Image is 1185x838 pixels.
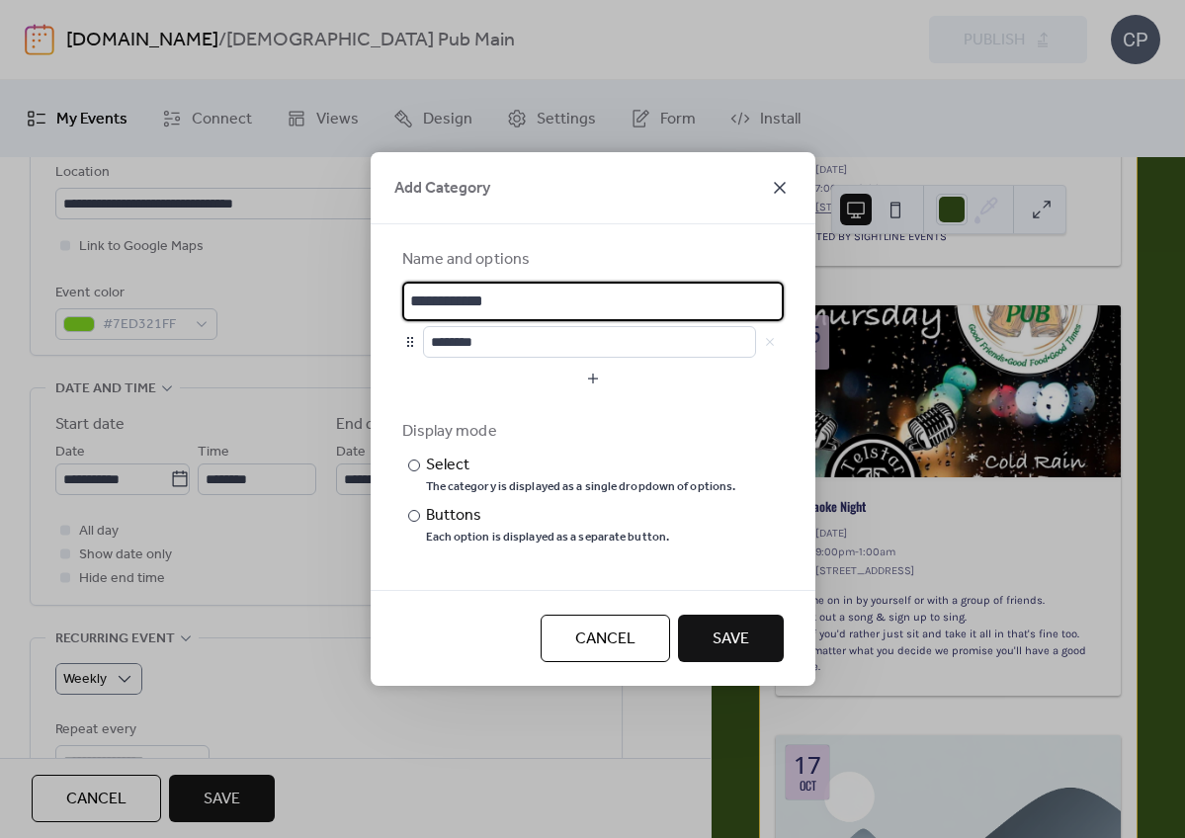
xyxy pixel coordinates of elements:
[713,628,749,651] span: Save
[402,420,780,444] div: Display mode
[541,615,670,662] button: Cancel
[402,248,780,272] div: Name and options
[394,177,490,201] span: Add Category
[575,628,635,651] span: Cancel
[678,615,784,662] button: Save
[426,479,736,495] div: The category is displayed as a single dropdown of options.
[426,530,670,545] div: Each option is displayed as a separate button.
[426,454,732,477] div: Select
[426,504,666,528] div: Buttons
